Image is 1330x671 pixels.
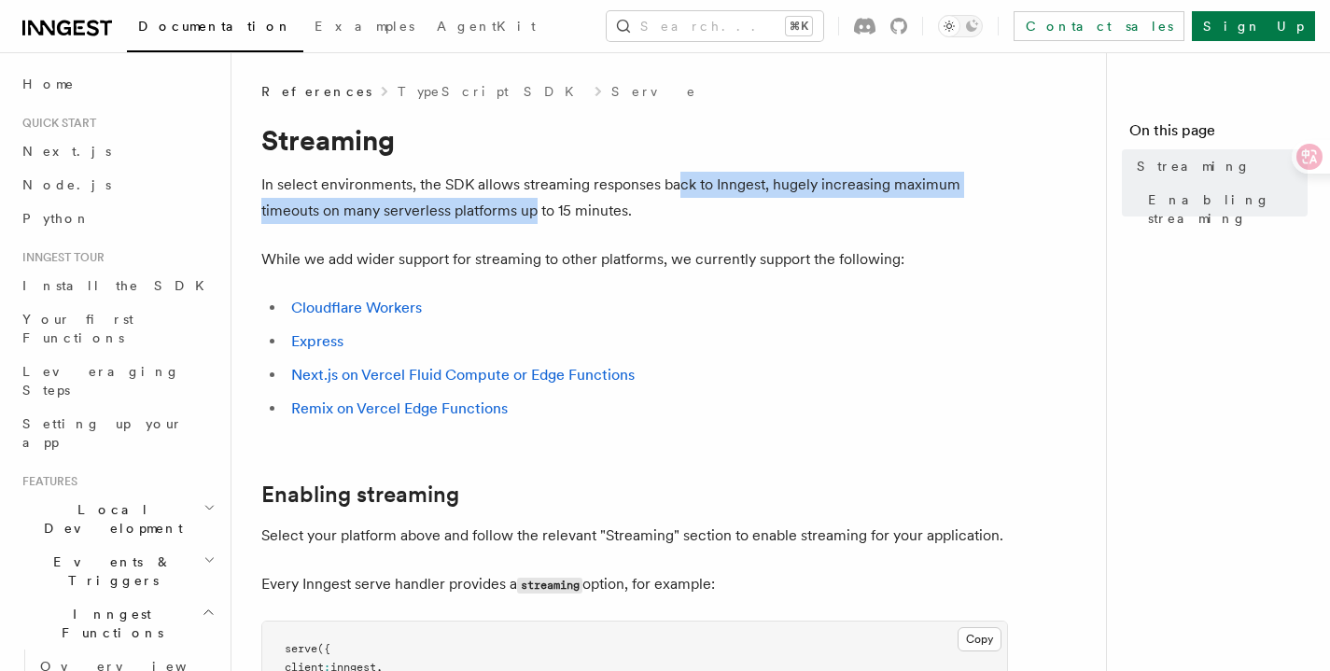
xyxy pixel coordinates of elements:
span: Local Development [15,500,203,538]
a: Express [291,332,343,350]
a: Examples [303,6,426,50]
a: Home [15,67,219,101]
a: TypeScript SDK [398,82,585,101]
span: Examples [315,19,414,34]
kbd: ⌘K [786,17,812,35]
span: Leveraging Steps [22,364,180,398]
span: serve [285,642,317,655]
span: Home [22,75,75,93]
span: References [261,82,371,101]
button: Local Development [15,493,219,545]
h1: Streaming [261,123,1008,157]
span: Python [22,211,91,226]
p: Every Inngest serve handler provides a option, for example: [261,571,1008,598]
a: Cloudflare Workers [291,299,422,316]
a: Leveraging Steps [15,355,219,407]
a: Python [15,202,219,235]
span: AgentKit [437,19,536,34]
span: Inngest tour [15,250,105,265]
span: Enabling streaming [1148,190,1308,228]
a: Next.js on Vercel Fluid Compute or Edge Functions [291,366,635,384]
button: Toggle dark mode [938,15,983,37]
span: ({ [317,642,330,655]
button: Events & Triggers [15,545,219,597]
a: Sign Up [1192,11,1315,41]
span: Setting up your app [22,416,183,450]
button: Search...⌘K [607,11,823,41]
a: Next.js [15,134,219,168]
span: Documentation [138,19,292,34]
a: Node.js [15,168,219,202]
a: Enabling streaming [1141,183,1308,235]
button: Copy [958,627,1001,651]
h4: On this page [1129,119,1308,149]
span: Node.js [22,177,111,192]
a: Documentation [127,6,303,52]
span: Quick start [15,116,96,131]
button: Inngest Functions [15,597,219,650]
span: Next.js [22,144,111,159]
a: Install the SDK [15,269,219,302]
a: Your first Functions [15,302,219,355]
a: Streaming [1129,149,1308,183]
a: AgentKit [426,6,547,50]
a: Contact sales [1014,11,1184,41]
p: While we add wider support for streaming to other platforms, we currently support the following: [261,246,1008,273]
span: Events & Triggers [15,552,203,590]
a: Setting up your app [15,407,219,459]
p: In select environments, the SDK allows streaming responses back to Inngest, hugely increasing max... [261,172,1008,224]
span: Your first Functions [22,312,133,345]
span: Inngest Functions [15,605,202,642]
span: Install the SDK [22,278,216,293]
a: Remix on Vercel Edge Functions [291,399,508,417]
a: Enabling streaming [261,482,459,508]
span: Streaming [1137,157,1251,175]
span: Features [15,474,77,489]
code: streaming [517,578,582,594]
a: Serve [611,82,697,101]
p: Select your platform above and follow the relevant "Streaming" section to enable streaming for yo... [261,523,1008,549]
